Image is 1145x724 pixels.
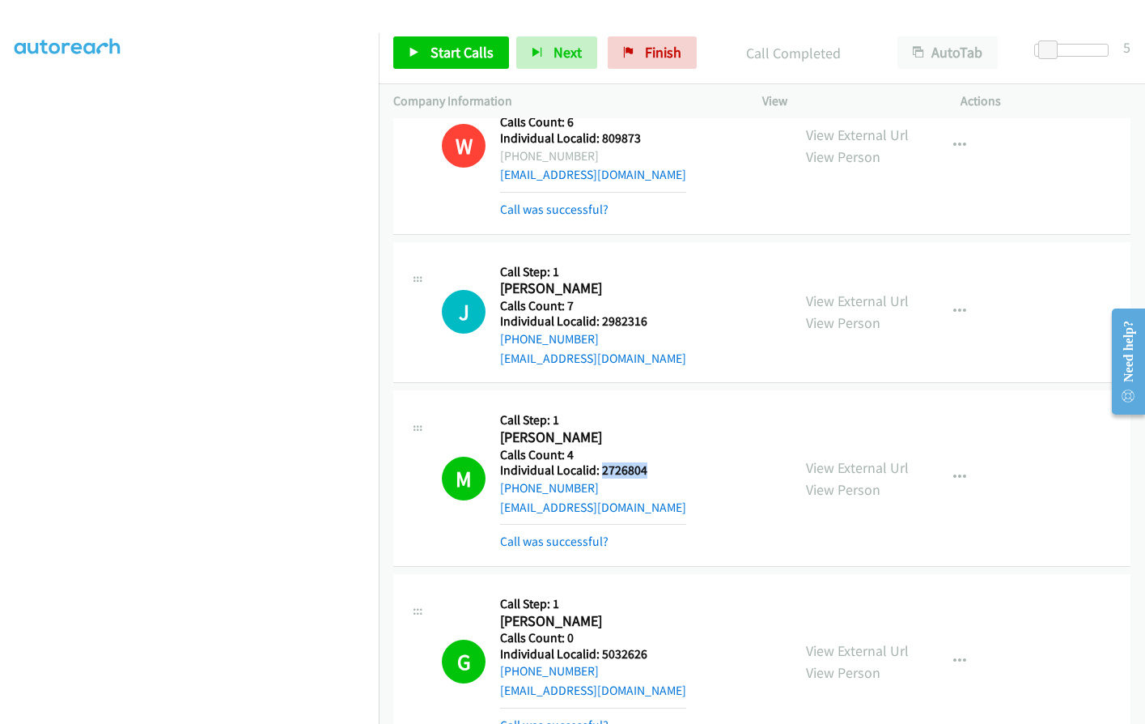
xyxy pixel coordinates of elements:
[500,480,599,496] a: [PHONE_NUMBER]
[806,147,880,166] a: View Person
[442,640,486,684] h1: G
[762,92,932,111] p: View
[500,447,686,463] h5: Calls Count: 4
[500,412,686,428] h5: Call Step: 1
[500,500,686,515] a: [EMAIL_ADDRESS][DOMAIN_NAME]
[500,462,686,479] h5: Individual Localid: 2726804
[897,36,998,69] button: AutoTab
[806,458,909,477] a: View External Url
[500,646,686,662] h5: Individual Localid: 5032626
[500,202,609,217] a: Call was successful?
[500,264,686,280] h5: Call Step: 1
[806,292,909,310] a: View External Url
[500,612,668,631] h2: [PERSON_NAME]
[645,43,681,62] span: Finish
[806,126,909,144] a: View External Url
[442,457,486,500] h1: M
[500,663,599,679] a: [PHONE_NUMBER]
[806,641,909,660] a: View External Url
[806,313,880,332] a: View Person
[608,36,697,69] a: Finish
[430,43,494,62] span: Start Calls
[500,130,686,147] h5: Individual Localid: 809873
[500,279,668,298] h2: [PERSON_NAME]
[806,663,880,682] a: View Person
[500,114,686,130] h5: Calls Count: 6
[500,147,686,166] div: [PHONE_NUMBER]
[806,480,880,499] a: View Person
[500,313,686,330] h5: Individual Localid: 2982316
[442,290,486,334] div: The call is yet to be attempted
[500,167,686,182] a: [EMAIL_ADDRESS][DOMAIN_NAME]
[500,630,686,646] h5: Calls Count: 0
[500,596,686,612] h5: Call Step: 1
[500,331,599,347] a: [PHONE_NUMBER]
[500,534,609,549] a: Call was successful?
[1098,297,1145,426] iframe: Resource Center
[442,290,486,334] h1: J
[500,683,686,698] a: [EMAIL_ADDRESS][DOMAIN_NAME]
[393,92,733,111] p: Company Information
[516,36,597,69] button: Next
[553,43,582,62] span: Next
[500,428,668,447] h2: [PERSON_NAME]
[500,351,686,366] a: [EMAIL_ADDRESS][DOMAIN_NAME]
[1123,36,1130,58] div: 5
[961,92,1130,111] p: Actions
[500,298,686,314] h5: Calls Count: 7
[719,42,868,64] p: Call Completed
[393,36,509,69] a: Start Calls
[442,124,486,168] h1: W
